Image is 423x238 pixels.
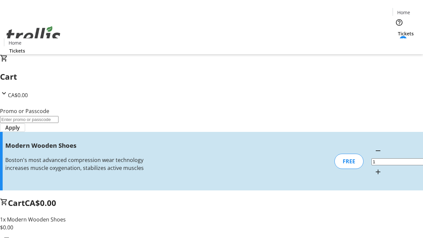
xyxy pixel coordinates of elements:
a: Tickets [393,30,419,37]
span: CA$0.00 [25,197,56,208]
button: Cart [393,37,406,50]
span: Tickets [398,30,414,37]
button: Decrement by one [371,144,385,157]
h3: Modern Wooden Shoes [5,141,150,150]
img: Orient E2E Organization bFzNIgylTv's Logo [4,19,63,52]
span: Tickets [9,47,25,54]
span: Home [9,39,21,46]
span: CA$0.00 [8,92,28,99]
span: Apply [5,124,20,132]
div: Boston's most advanced compression wear technology increases muscle oxygenation, stabilizes activ... [5,156,150,172]
button: Help [393,16,406,29]
button: Increment by one [371,165,385,178]
div: FREE [334,154,364,169]
a: Tickets [4,47,30,54]
a: Home [393,9,414,16]
span: Home [397,9,410,16]
a: Home [4,39,25,46]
